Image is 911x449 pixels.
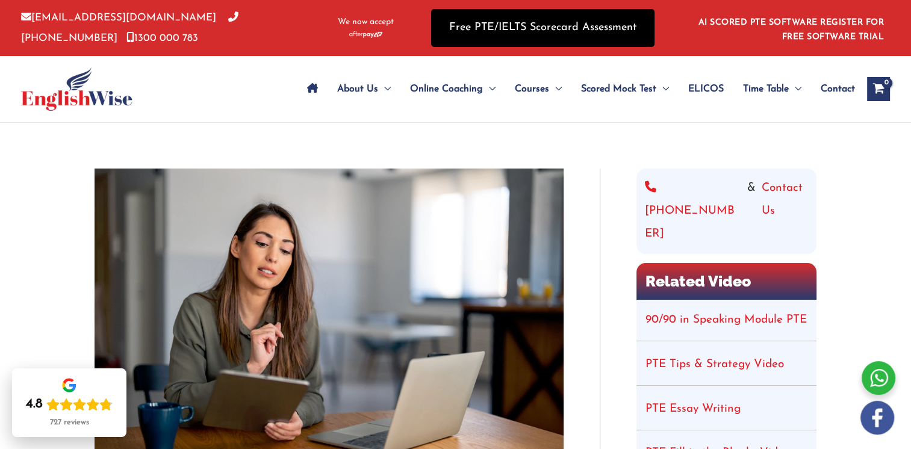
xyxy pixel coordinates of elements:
a: PTE Essay Writing [645,403,741,415]
h2: Related Video [636,263,816,300]
nav: Site Navigation: Main Menu [297,68,855,110]
span: About Us [337,68,378,110]
img: white-facebook.png [860,401,894,435]
span: Menu Toggle [483,68,496,110]
a: Contact [811,68,855,110]
a: ELICOS [679,68,733,110]
span: Time Table [743,68,789,110]
a: About UsMenu Toggle [328,68,400,110]
a: Time TableMenu Toggle [733,68,811,110]
span: Scored Mock Test [581,68,656,110]
a: PTE Tips & Strategy Video [645,359,784,370]
a: Free PTE/IELTS Scorecard Assessment [431,9,654,47]
div: 727 reviews [50,418,89,427]
img: Afterpay-Logo [349,31,382,38]
div: & [645,177,808,246]
a: 90/90 in Speaking Module PTE [645,314,807,326]
span: Contact [821,68,855,110]
div: 4.8 [26,396,43,413]
span: We now accept [338,16,394,28]
span: Courses [515,68,549,110]
span: Menu Toggle [549,68,562,110]
a: Contact Us [762,177,808,246]
span: Menu Toggle [378,68,391,110]
span: Menu Toggle [656,68,669,110]
a: Online CoachingMenu Toggle [400,68,505,110]
a: View Shopping Cart, empty [867,77,890,101]
a: [PHONE_NUMBER] [21,13,238,43]
span: Online Coaching [410,68,483,110]
a: 1300 000 783 [126,33,198,43]
a: Scored Mock TestMenu Toggle [571,68,679,110]
img: cropped-ew-logo [21,67,132,111]
a: [PHONE_NUMBER] [645,177,741,246]
aside: Header Widget 1 [691,8,890,48]
a: [EMAIL_ADDRESS][DOMAIN_NAME] [21,13,216,23]
a: AI SCORED PTE SOFTWARE REGISTER FOR FREE SOFTWARE TRIAL [698,18,885,42]
a: CoursesMenu Toggle [505,68,571,110]
span: ELICOS [688,68,724,110]
div: Rating: 4.8 out of 5 [26,396,113,413]
span: Menu Toggle [789,68,801,110]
